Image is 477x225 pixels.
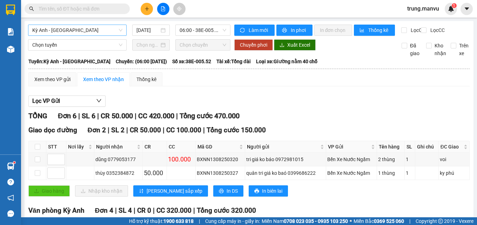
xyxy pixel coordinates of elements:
span: | [163,126,164,134]
div: Xem theo VP nhận [83,75,124,83]
li: [PERSON_NAME] [4,42,77,52]
span: TỔNG [28,112,47,120]
button: aim [173,3,186,15]
button: Chuyển phơi [234,39,273,51]
span: Đơn 2 [88,126,106,134]
span: Giao dọc đường [28,126,77,134]
span: printer [219,188,224,194]
span: Văn phòng Kỳ Anh [28,206,85,214]
span: | [126,126,128,134]
span: CR 50.000 [101,112,133,120]
span: printer [282,28,288,33]
div: Bến Xe Nước Ngầm [327,155,376,163]
img: logo-vxr [6,5,15,15]
span: question-circle [7,179,14,185]
div: 1 [406,155,414,163]
span: Tổng cước 320.000 [197,206,256,214]
span: Người gửi [247,143,319,151]
div: Xem theo VP gửi [34,75,70,83]
span: notification [7,194,14,201]
strong: 0708 023 035 - 0935 103 250 [284,218,348,224]
span: | [409,217,410,225]
span: | [134,206,135,214]
span: Thống kê [368,26,389,34]
div: quân tri giá ko baó 0399686222 [246,169,325,177]
span: Cung cấp máy in - giấy in: [205,217,260,225]
span: | [203,126,205,134]
span: Chuyến: (06:00 [DATE]) [116,58,167,65]
span: 1 [453,3,455,8]
th: CR [143,141,167,153]
span: 06:00 - 38E-005.52 [180,25,226,35]
th: CC [167,141,195,153]
span: SL 2 [111,126,125,134]
button: sort-ascending[PERSON_NAME] sắp xếp [133,185,208,197]
span: CR 0 [137,206,151,214]
div: dũng 0779053177 [95,155,141,163]
button: Lọc VP Gửi [28,95,106,107]
td: Bến Xe Nước Ngầm [326,153,377,166]
span: Xuất Excel [287,41,310,49]
span: aim [177,6,182,11]
span: | [199,217,200,225]
button: bar-chartThống kê [354,25,395,36]
span: bar-chart [360,28,365,33]
button: downloadXuất Excel [274,39,316,51]
strong: 0369 525 060 [374,218,404,224]
span: printer [254,188,259,194]
input: Chọn ngày [136,41,160,49]
strong: 1900 633 818 [163,218,194,224]
div: tri giá ko báo 0972981015 [246,155,325,163]
span: Lọc VP Gửi [32,97,60,105]
span: ĐC Giao [441,143,462,151]
img: solution-icon [7,28,14,35]
span: SL 6 [82,112,95,120]
span: In phơi [291,26,307,34]
span: In biên lai [262,187,282,195]
td: Bến Xe Nước Ngầm [326,166,377,180]
b: Tuyến: Kỳ Anh - [GEOGRAPHIC_DATA] [28,59,110,64]
span: Loại xe: Giường nằm 40 chỗ [256,58,317,65]
span: sort-ascending [139,188,144,194]
span: caret-down [464,6,470,12]
button: In đơn chọn [314,25,352,36]
span: CC 100.000 [166,126,201,134]
div: 1 [406,169,414,177]
div: BXNN1308250327 [197,169,244,177]
span: CR 50.000 [130,126,161,134]
span: Đã giao [407,42,422,57]
sup: 1 [452,3,457,8]
li: In ngày: 19:13 13/08 [4,52,77,62]
span: ⚪️ [350,220,352,223]
img: icon-new-feature [448,6,454,12]
span: In DS [227,187,238,195]
button: uploadGiao hàng [28,185,70,197]
span: Miền Nam [262,217,348,225]
sup: 1 [13,161,15,164]
span: Mã GD [197,143,238,151]
div: Thống kê [136,75,156,83]
span: CC 420.000 [138,112,174,120]
span: | [135,112,136,120]
th: Tên hàng [377,141,405,153]
button: printerIn DS [213,185,243,197]
div: thùy 0352384872 [95,169,141,177]
span: Nơi lấy [68,143,87,151]
span: | [153,206,155,214]
span: Tổng cước 150.000 [207,126,266,134]
span: | [78,112,80,120]
input: Tìm tên, số ĐT hoặc mã đơn [39,5,121,13]
img: warehouse-icon [7,46,14,53]
th: SL [405,141,415,153]
span: message [7,210,14,217]
span: SL 4 [119,206,132,214]
span: Tài xế: Tổng đài [216,58,251,65]
span: Kho nhận [432,42,449,57]
button: printerIn biên lai [249,185,288,197]
input: 13/08/2025 [136,26,160,34]
span: down [96,98,102,104]
div: ky phú [440,169,468,177]
span: search [29,6,34,11]
span: trung.manvu [402,4,445,13]
button: downloadNhập kho nhận [75,185,128,197]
